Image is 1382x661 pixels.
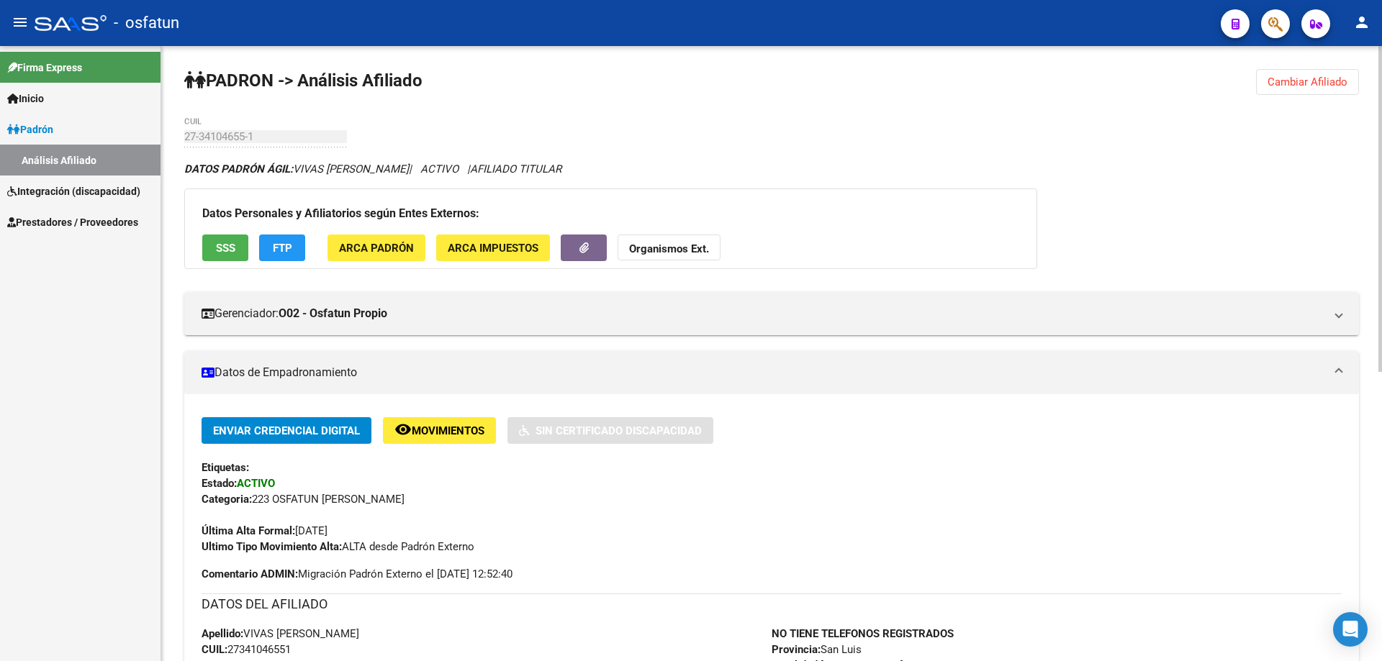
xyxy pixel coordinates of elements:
[273,242,292,255] span: FTP
[184,351,1359,394] mat-expansion-panel-header: Datos de Empadronamiento
[202,643,291,656] span: 27341046551
[536,424,702,437] span: Sin Certificado Discapacidad
[237,477,275,490] strong: ACTIVO
[202,643,227,656] strong: CUIL:
[7,122,53,137] span: Padrón
[202,594,1342,614] h3: DATOS DEL AFILIADO
[7,214,138,230] span: Prestadores / Proveedores
[202,540,342,553] strong: Ultimo Tipo Movimiento Alta:
[328,234,425,261] button: ARCA Padrón
[202,491,1342,507] div: 223 OSFATUN [PERSON_NAME]
[184,163,409,175] span: VIVAS [PERSON_NAME]
[7,60,82,76] span: Firma Express
[202,524,295,537] strong: Última Alta Formal:
[202,477,237,490] strong: Estado:
[772,643,821,656] strong: Provincia:
[184,163,561,175] i: | ACTIVO |
[202,540,474,553] span: ALTA desde Padrón Externo
[618,234,721,261] button: Organismos Ext.
[448,242,538,255] span: ARCA Impuestos
[213,424,360,437] span: Enviar Credencial Digital
[202,417,371,444] button: Enviar Credencial Digital
[772,627,954,640] strong: NO TIENE TELEFONOS REGISTRADOS
[772,643,862,656] span: San Luis
[629,242,709,255] strong: Organismos Ext.
[1333,612,1368,647] div: Open Intercom Messenger
[412,424,484,437] span: Movimientos
[259,234,305,261] button: FTP
[202,365,1324,380] mat-panel-title: Datos de Empadronamiento
[507,417,713,444] button: Sin Certificado Discapacidad
[383,417,496,444] button: Movimientos
[202,306,1324,322] mat-panel-title: Gerenciador:
[279,306,387,322] strong: O02 - Osfatun Propio
[1268,76,1347,88] span: Cambiar Afiliado
[184,163,293,175] strong: DATOS PADRÓN ÁGIL:
[184,70,423,91] strong: PADRON -> Análisis Afiliado
[184,292,1359,335] mat-expansion-panel-header: Gerenciador:O02 - Osfatun Propio
[339,242,414,255] span: ARCA Padrón
[1353,14,1370,31] mat-icon: person
[202,524,328,537] span: [DATE]
[202,493,252,506] strong: Categoria:
[114,7,179,39] span: - osfatun
[436,234,550,261] button: ARCA Impuestos
[394,421,412,438] mat-icon: remove_red_eye
[470,163,561,175] span: AFILIADO TITULAR
[202,567,298,580] strong: Comentario ADMIN:
[202,461,249,474] strong: Etiquetas:
[202,627,359,640] span: VIVAS [PERSON_NAME]
[7,183,140,199] span: Integración (discapacidad)
[216,242,235,255] span: SSS
[202,627,243,640] strong: Apellido:
[202,204,1019,224] h3: Datos Personales y Afiliatorios según Entes Externos:
[202,234,248,261] button: SSS
[1256,69,1359,95] button: Cambiar Afiliado
[7,91,44,106] span: Inicio
[202,566,512,582] span: Migración Padrón Externo el [DATE] 12:52:40
[12,14,29,31] mat-icon: menu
